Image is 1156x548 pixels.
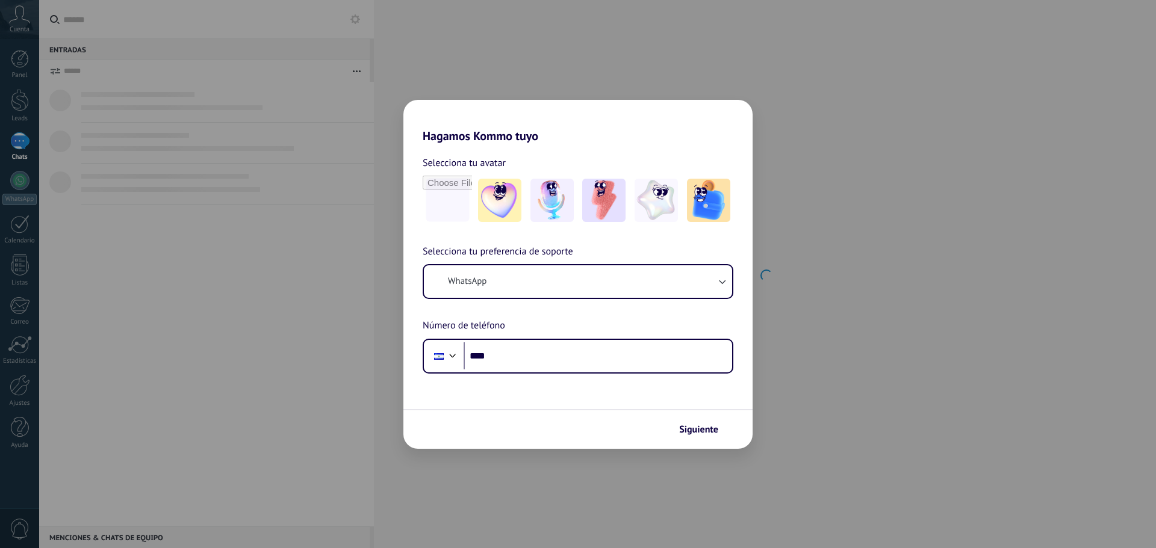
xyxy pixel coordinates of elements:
img: -3.jpeg [582,179,626,222]
button: WhatsApp [424,265,732,298]
span: Selecciona tu avatar [423,155,506,171]
img: -4.jpeg [635,179,678,222]
button: Siguiente [674,419,735,440]
span: Número de teléfono [423,318,505,334]
h2: Hagamos Kommo tuyo [403,100,753,143]
span: Selecciona tu preferencia de soporte [423,244,573,260]
span: Siguiente [679,425,718,434]
img: -5.jpeg [687,179,730,222]
div: El Salvador: + 503 [427,343,450,369]
span: WhatsApp [448,276,486,288]
img: -1.jpeg [478,179,521,222]
img: -2.jpeg [530,179,574,222]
